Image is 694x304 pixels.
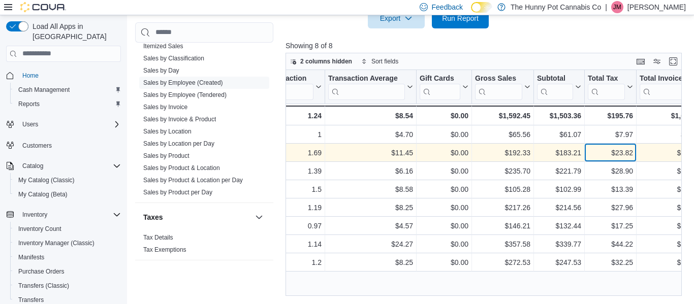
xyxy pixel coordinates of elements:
a: Inventory Manager (Classic) [14,237,99,249]
a: Sales by Employee (Created) [143,79,223,86]
div: $192.33 [475,147,530,159]
button: 2 columns hidden [286,55,356,67]
a: Sales by Day [143,67,179,74]
div: Transaction Average [328,74,405,84]
div: Gift Card Sales [420,74,460,100]
span: Sales by Employee (Created) [143,79,223,87]
a: My Catalog (Beta) [14,188,72,200]
div: $0.00 [420,238,468,250]
button: Keyboard shortcuts [635,55,647,67]
button: Reports [10,97,125,111]
div: $146.21 [475,220,530,232]
div: $8.58 [328,183,413,195]
button: Transfers (Classic) [10,279,125,293]
button: Inventory Count [10,222,125,236]
a: My Catalog (Classic) [14,174,79,186]
div: $7.97 [588,128,633,141]
div: $44.22 [588,238,633,250]
button: Inventory [2,208,125,222]
span: 2 columns hidden [300,57,352,65]
span: My Catalog (Beta) [14,188,121,200]
button: Subtotal [537,74,581,100]
span: Transfers (Classic) [14,280,121,292]
p: [PERSON_NAME] [627,1,686,13]
div: $0.00 [420,256,468,268]
div: $0.00 [420,147,468,159]
button: Home [2,68,125,83]
p: The Hunny Pot Cannabis Co [511,1,601,13]
div: Subtotal [537,74,573,84]
span: Sales by Location [143,127,192,136]
a: Manifests [14,251,48,263]
button: Enter fullscreen [667,55,679,67]
div: $247.53 [537,256,581,268]
span: Inventory Manager (Classic) [14,237,121,249]
span: Tax Details [143,233,173,242]
input: Dark Mode [471,2,492,13]
div: $183.21 [537,147,581,159]
span: Customers [22,142,52,150]
span: Purchase Orders [14,265,121,278]
span: Sales by Product per Day [143,188,212,196]
span: Cash Management [14,84,121,96]
span: Sales by Product & Location [143,164,220,172]
span: Sales by Invoice [143,103,187,111]
a: Sales by Product & Location [143,164,220,172]
a: Tax Exemptions [143,246,186,253]
button: Taxes [253,211,265,223]
div: $13.39 [588,183,633,195]
h3: Taxes [143,212,163,222]
button: Users [18,118,42,130]
div: $195.76 [588,110,633,122]
button: Purchase Orders [10,264,125,279]
div: $0.00 [420,183,468,195]
div: $221.79 [537,165,581,177]
span: Run Report [442,13,479,23]
a: Sales by Product [143,152,190,159]
button: Inventory [18,209,51,221]
span: Sales by Invoice & Product [143,115,216,123]
span: Inventory Count [18,225,61,233]
span: Home [18,69,121,82]
a: Sales by Location per Day [143,140,214,147]
span: My Catalog (Beta) [18,190,68,198]
span: Catalog [18,160,121,172]
span: Cash Management [18,86,70,94]
span: Sort fields [371,57,398,65]
div: Transaction Average [328,74,405,100]
span: Manifests [18,253,44,261]
div: Subtotal [537,74,573,100]
a: Sales by Product & Location per Day [143,177,243,184]
span: Sales by Day [143,66,179,75]
a: Purchase Orders [14,265,69,278]
a: Inventory Count [14,223,66,235]
button: Sort fields [357,55,402,67]
a: Sales by Invoice & Product [143,116,216,123]
div: $17.25 [588,220,633,232]
div: $357.58 [475,238,530,250]
span: Feedback [432,2,463,12]
span: Itemized Sales [143,42,183,50]
span: Inventory [18,209,121,221]
span: Home [22,72,39,80]
button: Run Report [432,8,489,28]
span: Catalog [22,162,43,170]
a: Sales by Invoice [143,104,187,111]
button: My Catalog (Classic) [10,173,125,187]
a: Sales by Employee (Tendered) [143,91,227,98]
div: $235.70 [475,165,530,177]
button: Taxes [143,212,251,222]
button: Transaction Average [328,74,413,100]
span: Customers [18,139,121,151]
span: Users [22,120,38,128]
div: $11.45 [328,147,413,159]
span: Purchase Orders [18,267,65,276]
div: Jesse McGean [611,1,623,13]
div: $65.56 [475,128,530,141]
div: $8.25 [328,201,413,214]
div: Gift Cards [420,74,460,84]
